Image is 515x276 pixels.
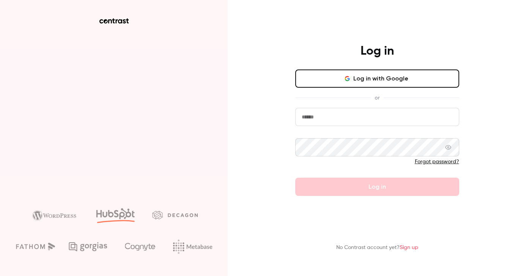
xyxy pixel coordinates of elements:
button: Log in with Google [295,69,459,88]
p: No Contrast account yet? [336,244,418,252]
span: or [371,94,383,102]
img: decagon [152,211,198,219]
h4: Log in [361,44,394,59]
a: Sign up [400,245,418,250]
a: Forgot password? [415,159,459,164]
